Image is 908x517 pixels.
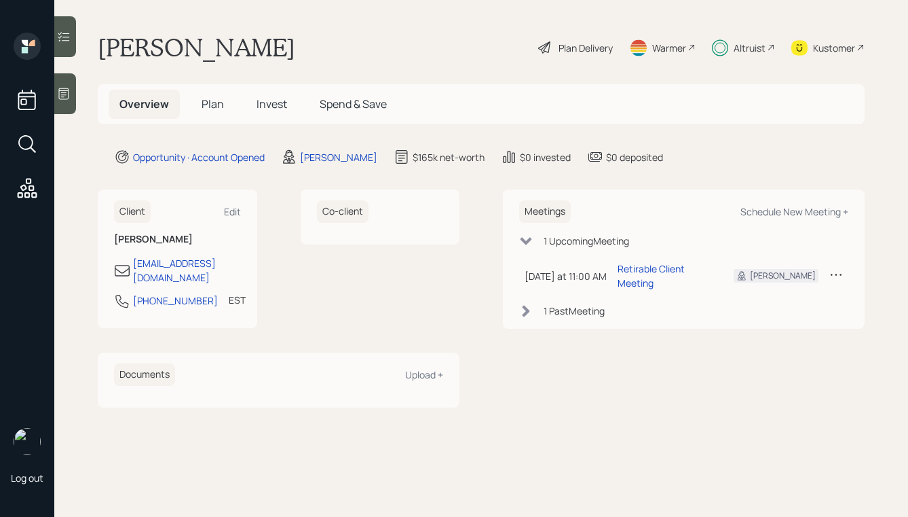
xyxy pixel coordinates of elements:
span: Invest [257,96,287,111]
h6: Co-client [317,200,368,223]
span: Plan [202,96,224,111]
span: Spend & Save [320,96,387,111]
div: [PHONE_NUMBER] [133,293,218,308]
div: [PERSON_NAME] [750,270,816,282]
div: [DATE] at 11:00 AM [525,269,607,283]
h1: [PERSON_NAME] [98,33,295,63]
h6: Client [114,200,151,223]
div: Upload + [405,368,443,381]
img: aleksandra-headshot.png [14,428,41,455]
div: Schedule New Meeting + [740,205,848,218]
h6: [PERSON_NAME] [114,234,241,245]
div: $0 invested [520,150,571,164]
div: 1 Past Meeting [544,304,605,318]
div: Kustomer [813,41,855,55]
div: Altruist [734,41,765,55]
div: [PERSON_NAME] [300,150,377,164]
div: 1 Upcoming Meeting [544,234,629,248]
div: EST [229,293,246,307]
h6: Meetings [519,200,571,223]
div: Warmer [652,41,686,55]
div: $165k net-worth [413,150,485,164]
div: Plan Delivery [559,41,613,55]
div: Edit [224,205,241,218]
h6: Documents [114,363,175,386]
div: Opportunity · Account Opened [133,150,265,164]
div: Log out [11,471,43,484]
div: [EMAIL_ADDRESS][DOMAIN_NAME] [133,256,241,285]
span: Overview [119,96,169,111]
div: $0 deposited [606,150,663,164]
div: Retirable Client Meeting [618,262,712,290]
